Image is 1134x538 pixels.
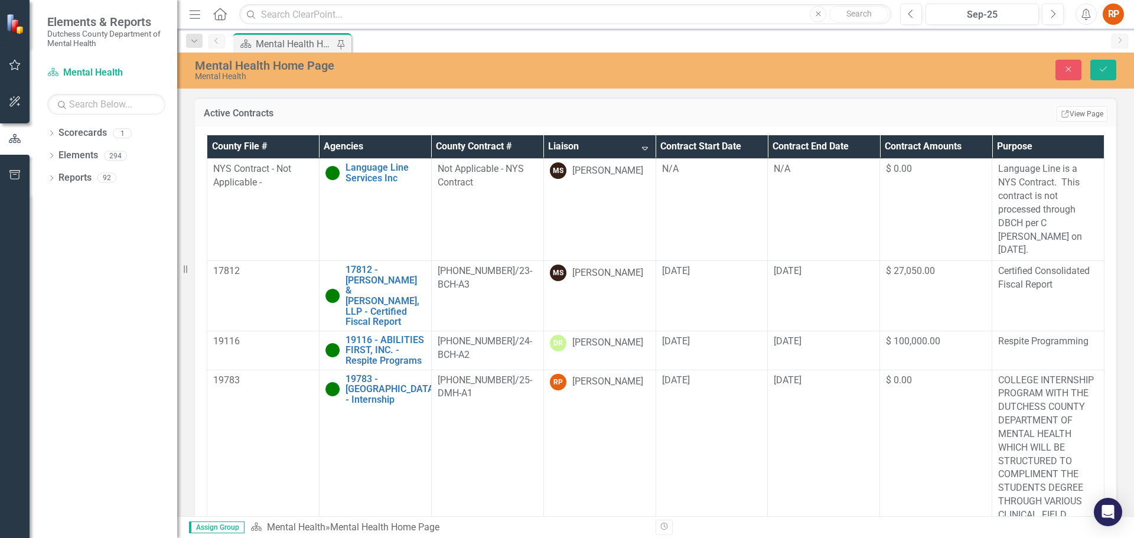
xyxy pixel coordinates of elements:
[550,335,566,351] div: DR
[58,149,98,162] a: Elements
[768,261,880,331] td: Double-Click to Edit
[886,265,935,276] span: $ 27,050.00
[113,128,132,138] div: 1
[325,289,340,303] img: Active
[572,164,643,178] div: [PERSON_NAME]
[213,163,291,188] span: NYS Contract - Not Applicable -
[998,335,1098,348] p: Respite Programming
[325,166,340,180] img: Active
[998,265,1090,290] span: Certified Consolidated Fiscal Report
[774,335,801,347] span: [DATE]
[768,159,880,261] td: Double-Click to Edit
[774,162,874,176] div: N/A
[550,374,566,390] div: RP
[325,382,340,396] img: Active
[550,265,566,281] div: MS
[330,521,439,533] div: Mental Health Home Page
[662,374,690,386] span: [DATE]
[346,374,436,405] a: 19783 - [GEOGRAPHIC_DATA] - Internship
[880,331,992,370] td: Double-Click to Edit
[543,331,656,370] td: Double-Click to Edit
[47,66,165,80] a: Mental Health
[346,265,425,327] a: 17812 - [PERSON_NAME] & [PERSON_NAME], LLP - Certified Fiscal Report
[656,261,768,331] td: Double-Click to Edit
[346,335,425,366] a: 19116 - ABILITIES FIRST, INC. - Respite Programs
[1103,4,1124,25] button: RP
[239,4,891,25] input: Search ClearPoint...
[774,265,801,276] span: [DATE]
[992,331,1104,370] td: Double-Click to Edit
[438,163,524,188] span: Not Applicable - NYS Contract
[431,331,543,370] td: Double-Click to Edit
[656,159,768,261] td: Double-Click to Edit
[926,4,1039,25] button: Sep-25
[195,59,712,72] div: Mental Health Home Page
[774,374,801,386] span: [DATE]
[662,162,762,176] div: N/A
[886,335,940,347] span: $ 100,000.00
[213,335,240,347] span: 19116
[1094,498,1122,526] div: Open Intercom Messenger
[886,374,912,386] span: $ 0.00
[47,94,165,115] input: Search Below...
[572,375,643,389] div: [PERSON_NAME]
[104,151,127,161] div: 294
[207,159,320,261] td: Double-Click to Edit
[930,8,1035,22] div: Sep-25
[189,521,245,533] span: Assign Group
[319,159,431,261] td: Double-Click to Edit Right Click for Context Menu
[662,265,690,276] span: [DATE]
[992,159,1104,261] td: Double-Click to Edit
[656,331,768,370] td: Double-Click to Edit
[256,37,334,51] div: Mental Health Home Page
[880,261,992,331] td: Double-Click to Edit
[207,261,320,331] td: Double-Click to Edit
[325,343,340,357] img: Active
[319,261,431,331] td: Double-Click to Edit Right Click for Context Menu
[47,15,165,29] span: Elements & Reports
[346,162,425,183] a: Language Line Services Inc
[886,163,912,174] span: $ 0.00
[207,331,320,370] td: Double-Click to Edit
[992,261,1104,331] td: Double-Click to Edit
[438,265,532,290] span: [PHONE_NUMBER]/23-BCH-A3
[97,173,116,183] div: 92
[829,6,888,22] button: Search
[543,159,656,261] td: Double-Click to Edit
[768,331,880,370] td: Double-Click to Edit
[998,162,1098,257] p: Language Line is a NYS Contract. This contract is not processed through DBCH per C [PERSON_NAME] ...
[572,266,643,280] div: [PERSON_NAME]
[195,72,712,81] div: Mental Health
[438,335,532,360] span: [PHONE_NUMBER]/24-BCH-A2
[846,9,872,18] span: Search
[431,261,543,331] td: Double-Click to Edit
[550,162,566,179] div: MS
[47,29,165,48] small: Dutchess County Department of Mental Health
[250,521,647,534] div: »
[319,331,431,370] td: Double-Click to Edit Right Click for Context Menu
[572,336,643,350] div: [PERSON_NAME]
[662,335,690,347] span: [DATE]
[1057,106,1107,122] a: View Page
[543,261,656,331] td: Double-Click to Edit
[58,126,107,140] a: Scorecards
[267,521,325,533] a: Mental Health
[880,159,992,261] td: Double-Click to Edit
[213,374,240,386] span: 19783
[213,265,240,276] span: 17812
[204,108,713,119] h3: Active Contracts
[438,374,532,399] span: [PHONE_NUMBER]/25-DMH-A1
[58,171,92,185] a: Reports
[431,159,543,261] td: Double-Click to Edit
[6,14,27,34] img: ClearPoint Strategy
